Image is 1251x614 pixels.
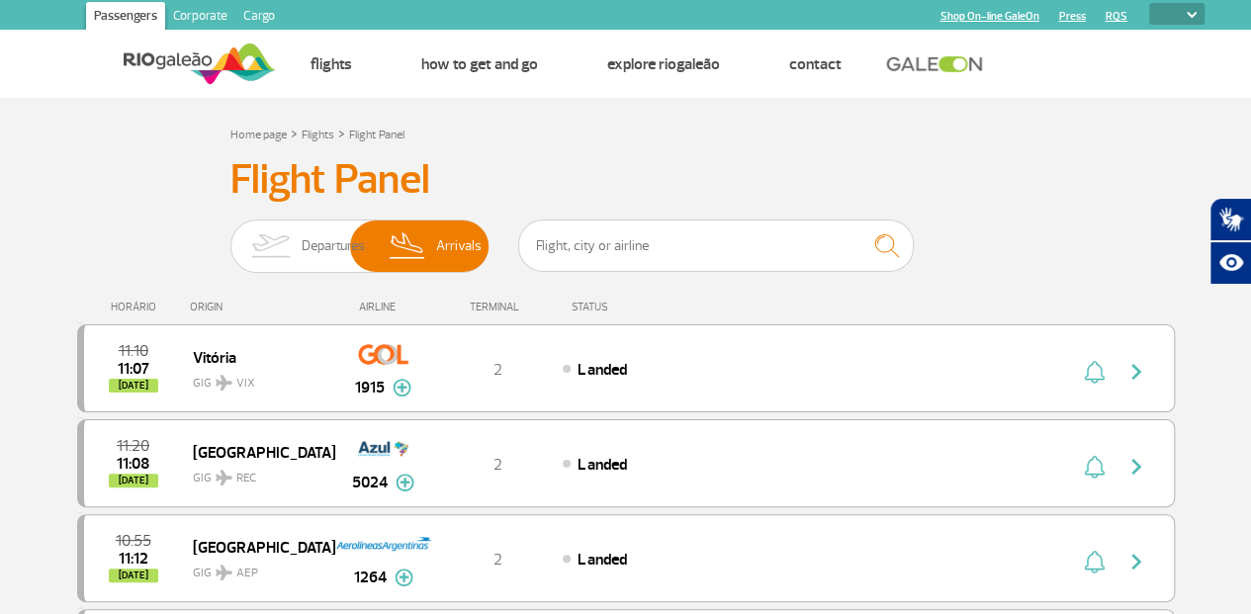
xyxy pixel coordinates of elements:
[352,471,388,494] span: 5024
[235,2,283,34] a: Cargo
[578,360,626,380] span: Landed
[193,344,319,370] span: Vitória
[193,364,319,393] span: GIG
[562,301,723,313] div: STATUS
[355,376,385,399] span: 1915
[493,550,502,570] span: 2
[1084,550,1105,573] img: sino-painel-voo.svg
[493,455,502,475] span: 2
[190,301,334,313] div: ORIGIN
[939,10,1038,23] a: Shop On-line GaleOn
[216,565,232,580] img: destiny_airplane.svg
[1124,455,1148,479] img: seta-direita-painel-voo.svg
[230,155,1022,205] h3: Flight Panel
[302,220,365,272] span: Departures
[436,220,482,272] span: Arrivals
[116,534,151,548] span: 2025-08-27 10:55:00
[578,550,626,570] span: Landed
[1084,455,1105,479] img: sino-painel-voo.svg
[789,54,842,74] a: Contact
[239,220,302,272] img: slider-embarque
[118,362,149,376] span: 2025-08-27 11:07:22
[236,470,256,487] span: REC
[165,2,235,34] a: Corporate
[193,554,319,582] span: GIG
[117,439,149,453] span: 2025-08-27 11:20:00
[119,552,148,566] span: 2025-08-27 11:12:00
[493,360,502,380] span: 2
[349,128,404,142] a: Flight Panel
[1058,10,1085,23] a: Press
[83,301,191,313] div: HORÁRIO
[193,439,319,465] span: [GEOGRAPHIC_DATA]
[109,569,158,582] span: [DATE]
[354,566,387,589] span: 1264
[379,220,437,272] img: slider-desembarque
[1209,198,1251,285] div: Plugin de acessibilidade da Hand Talk.
[1124,550,1148,573] img: seta-direita-painel-voo.svg
[1209,241,1251,285] button: Abrir recursos assistivos.
[433,301,562,313] div: TERMINAL
[338,122,345,144] a: >
[393,379,411,396] img: mais-info-painel-voo.svg
[230,128,287,142] a: Home page
[193,534,319,560] span: [GEOGRAPHIC_DATA]
[396,474,414,491] img: mais-info-painel-voo.svg
[302,128,334,142] a: Flights
[1084,360,1105,384] img: sino-painel-voo.svg
[86,2,165,34] a: Passengers
[193,459,319,487] span: GIG
[119,344,148,358] span: 2025-08-27 11:10:00
[311,54,352,74] a: Flights
[109,474,158,487] span: [DATE]
[117,457,149,471] span: 2025-08-27 11:08:00
[236,375,255,393] span: VIX
[216,375,232,391] img: destiny_airplane.svg
[291,122,298,144] a: >
[421,54,538,74] a: How to get and go
[216,470,232,485] img: destiny_airplane.svg
[334,301,433,313] div: AIRLINE
[518,219,914,272] input: Flight, city or airline
[578,455,626,475] span: Landed
[1124,360,1148,384] img: seta-direita-painel-voo.svg
[1209,198,1251,241] button: Abrir tradutor de língua de sinais.
[236,565,258,582] span: AEP
[395,569,413,586] img: mais-info-painel-voo.svg
[1105,10,1126,23] a: RQS
[607,54,720,74] a: Explore RIOgaleão
[109,379,158,393] span: [DATE]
